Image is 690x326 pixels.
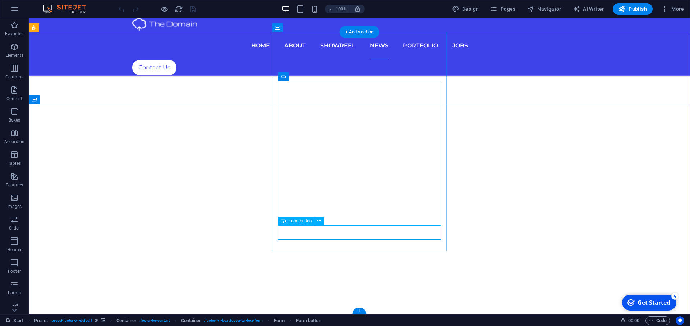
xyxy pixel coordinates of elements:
[7,204,22,209] p: Images
[621,316,640,325] h6: Session time
[658,3,687,15] button: More
[139,316,170,325] span: . footer-tyr-content
[449,3,482,15] button: Design
[41,5,95,13] img: Editor Logo
[289,219,312,223] span: Form button
[527,5,561,13] span: Navigator
[613,3,653,15] button: Publish
[34,316,321,325] nav: breadcrumb
[6,182,23,188] p: Features
[340,26,379,38] div: + Add section
[9,117,20,123] p: Boxes
[336,5,347,13] h6: 100%
[7,247,22,253] p: Header
[618,5,647,13] span: Publish
[487,3,518,15] button: Pages
[6,96,22,101] p: Content
[174,5,183,13] button: reload
[53,1,60,8] div: 5
[34,316,48,325] span: Click to select. Double-click to edit
[9,225,20,231] p: Slider
[661,5,684,13] span: More
[160,5,169,13] button: Click here to leave preview mode and continue editing
[676,316,684,325] button: Usercentrics
[449,3,482,15] div: Design (Ctrl+Alt+Y)
[181,316,201,325] span: Click to select. Double-click to edit
[573,5,604,13] span: AI Writer
[5,31,23,37] p: Favorites
[4,3,58,19] div: Get Started 5 items remaining, 0% complete
[175,5,183,13] i: Reload page
[116,316,137,325] span: Click to select. Double-click to edit
[101,318,105,322] i: This element contains a background
[452,5,479,13] span: Design
[4,139,24,145] p: Accordion
[325,5,350,13] button: 100%
[352,308,366,314] div: +
[8,268,21,274] p: Footer
[633,318,634,323] span: :
[5,74,23,80] p: Columns
[204,316,263,325] span: . footer-tyr-box .footer-tyr-box-form
[296,316,321,325] span: Click to select. Double-click to edit
[490,5,515,13] span: Pages
[19,7,52,15] div: Get Started
[6,316,24,325] a: Click to cancel selection. Double-click to open Pages
[8,290,21,296] p: Forms
[51,316,92,325] span: . preset-footer-tyr-default
[649,316,667,325] span: Code
[8,160,21,166] p: Tables
[628,316,639,325] span: 00 00
[95,318,98,322] i: This element is a customizable preset
[5,53,24,58] p: Elements
[524,3,564,15] button: Navigator
[570,3,607,15] button: AI Writer
[274,316,285,325] span: Click to select. Double-click to edit
[645,316,670,325] button: Code
[354,6,361,12] i: On resize automatically adjust zoom level to fit chosen device.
